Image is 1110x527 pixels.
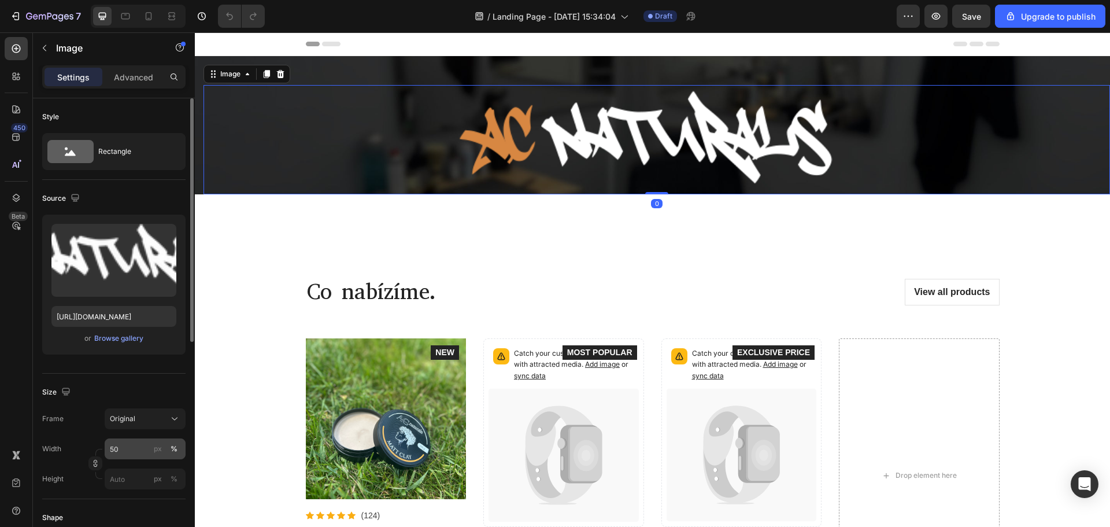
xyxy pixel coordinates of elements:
div: px [154,444,162,454]
p: 7 [76,9,81,23]
div: Rectangle [98,138,169,165]
span: sync data [497,339,529,348]
div: 450 [11,123,28,132]
img: gempages_568478665709454481-b0bfa5e1-10d8-4933-92a8-271ea436a37a.png [238,58,686,156]
div: Source [42,191,82,207]
iframe: Design area [195,32,1110,527]
div: px [154,474,162,484]
div: Open Intercom Messenger [1071,470,1098,498]
div: Size [42,385,73,400]
a: EXCLUSIVE PRICE [538,313,620,327]
div: NEW [240,314,260,326]
span: or [84,331,91,345]
div: View all products [719,253,795,267]
p: Catch your customer's attention with attracted media. [319,316,439,349]
button: Save [952,5,990,28]
span: sync data [319,339,351,348]
span: / [487,10,490,23]
button: px [167,472,181,486]
div: Beta [9,212,28,221]
button: % [151,472,165,486]
p: Advanced [114,71,153,83]
a: View all products [710,246,804,273]
p: (124) [166,477,186,489]
label: Height [42,474,64,484]
div: Shape [42,513,63,523]
button: Browse gallery [94,333,144,344]
p: Image [56,41,154,55]
input: https://example.com/image.jpg [51,306,176,327]
div: 0 [456,167,468,176]
div: EXCLUSIVE PRICE [542,314,615,326]
span: Draft [655,11,672,21]
h2: Co nabízíme. [111,245,449,274]
button: Original [105,408,186,429]
p: Catch your customer's attention with attracted media. [497,316,617,349]
div: Drop element here [701,438,762,448]
button: Upgrade to publish [995,5,1105,28]
button: 7 [5,5,86,28]
input: px% [105,469,186,489]
span: Save [962,12,981,21]
a: NEW [236,313,264,327]
label: Frame [42,414,64,424]
div: MOST POPULAR [372,314,438,326]
a: MOST POPULAR [368,313,442,327]
span: Original [110,414,135,424]
div: Upgrade to publish [1005,10,1096,23]
div: Browse gallery [94,333,143,344]
div: Style [42,112,59,122]
div: % [171,474,177,484]
div: Image [23,36,48,47]
img: preview-image [51,224,176,297]
span: Add image [568,327,603,336]
input: px% [105,438,186,459]
div: % [171,444,177,454]
p: Settings [57,71,90,83]
span: Landing Page - [DATE] 15:34:04 [493,10,616,23]
button: % [151,442,165,456]
label: Width [42,444,61,454]
button: px [167,442,181,456]
div: Undo/Redo [218,5,265,28]
span: Add image [390,327,425,336]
